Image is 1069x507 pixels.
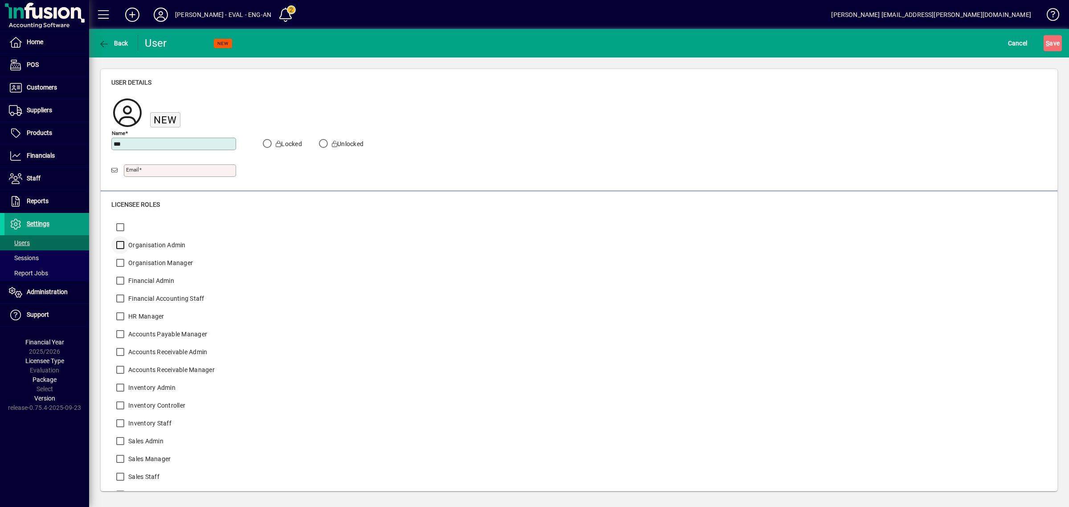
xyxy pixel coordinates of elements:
span: Licensee roles [111,201,160,208]
span: Financial Year [25,339,64,346]
span: ave [1046,36,1060,50]
span: User details [111,79,151,86]
a: Staff [4,168,89,190]
label: Accounts Receivable Admin [126,348,207,356]
label: Sales Manager [126,454,171,463]
a: Sessions [4,250,89,266]
a: Users [4,235,89,250]
label: Financial Accounting Staff [126,294,204,303]
span: Sessions [9,254,39,262]
mat-label: Email [126,167,139,173]
span: Suppliers [27,106,52,114]
span: Support [27,311,49,318]
span: S [1046,40,1049,47]
a: Home [4,31,89,53]
span: Administration [27,288,68,295]
div: User [145,36,183,50]
div: [PERSON_NAME] - EVAL - ENG-AN [175,8,271,22]
span: Back [98,40,128,47]
a: Administration [4,281,89,303]
span: Financials [27,152,55,159]
label: Locked [274,139,302,148]
a: Knowledge Base [1040,2,1058,31]
span: New [154,114,177,126]
span: Licensee Type [25,357,64,364]
a: Financials [4,145,89,167]
button: Back [96,35,131,51]
span: NEW [217,41,228,46]
label: Sales Admin [126,437,163,446]
label: Organisation Admin [126,241,186,249]
button: Add [118,7,147,23]
span: Reports [27,197,49,204]
span: POS [27,61,39,68]
span: Package [33,376,57,383]
button: Save [1044,35,1062,51]
label: Unlocked [330,139,363,148]
a: Support [4,304,89,326]
span: Home [27,38,43,45]
span: Users [9,239,30,246]
label: Organisation Manager [126,258,193,267]
a: Report Jobs [4,266,89,281]
label: Financial Admin [126,276,174,285]
mat-label: Name [112,130,125,136]
a: POS [4,54,89,76]
div: [PERSON_NAME] [EMAIL_ADDRESS][PERSON_NAME][DOMAIN_NAME] [831,8,1031,22]
label: Sales Staff [126,472,159,481]
label: Accounts Payable Manager [126,330,207,339]
button: Profile [147,7,175,23]
a: Reports [4,190,89,213]
label: Inventory Admin [126,383,175,392]
a: Products [4,122,89,144]
span: Staff [27,175,41,182]
label: Inventory Staff [126,419,171,428]
button: Cancel [1006,35,1030,51]
a: Customers [4,77,89,99]
span: Cancel [1008,36,1028,50]
span: Report Jobs [9,270,48,277]
span: Products [27,129,52,136]
label: POS Admin [126,490,160,499]
a: Suppliers [4,99,89,122]
span: Settings [27,220,49,227]
span: Version [34,395,55,402]
app-page-header-button: Back [89,35,138,51]
span: Customers [27,84,57,91]
label: Inventory Controller [126,401,185,410]
label: HR Manager [126,312,164,321]
label: Accounts Receivable Manager [126,365,215,374]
